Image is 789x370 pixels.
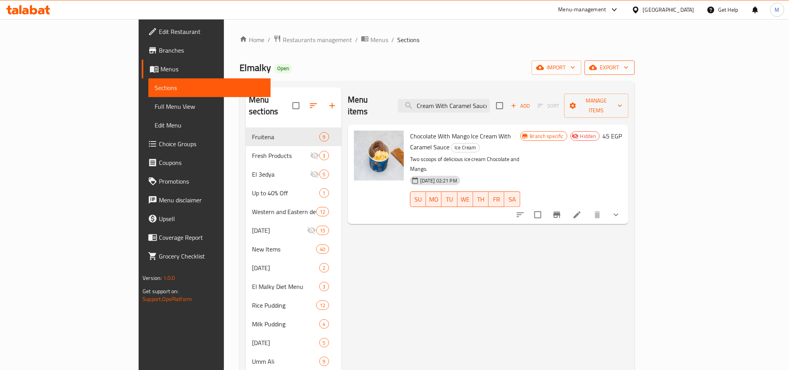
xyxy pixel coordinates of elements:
[320,264,329,272] span: 2
[511,205,530,224] button: sort-choices
[159,195,264,205] span: Menu disclaimer
[159,233,264,242] span: Coverage Report
[142,22,270,41] a: Edit Restaurant
[476,194,486,205] span: TH
[320,189,329,197] span: 1
[319,263,329,273] div: items
[320,133,329,141] span: 9
[252,357,319,366] div: Umm Ali
[159,27,264,36] span: Edit Restaurant
[252,226,307,235] div: Ramadan
[246,333,342,352] div: [DATE]5
[160,64,264,74] span: Menus
[252,319,319,329] span: Milk Pudding
[252,338,319,347] div: Ashura
[320,283,329,290] span: 3
[317,302,328,309] span: 12
[319,282,329,291] div: items
[426,191,442,207] button: MO
[316,244,329,254] div: items
[354,131,404,181] img: Chocolate With Mango Ice Cream With Caramel Sauce
[252,338,319,347] span: [DATE]
[252,263,319,273] span: [DATE]
[316,226,329,235] div: items
[246,165,342,184] div: El 3edya5
[246,202,342,221] div: Western and Eastern desserts12
[252,207,316,216] span: Western and Eastern desserts
[577,133,599,140] span: Hidden
[252,301,316,310] span: Rice Pudding
[603,131,622,142] h6: 45 EGP
[320,152,329,159] span: 3
[572,210,582,220] a: Edit menu item
[319,357,329,366] div: items
[252,244,316,254] span: New Items
[252,282,319,291] span: El Malky Diet Menu
[643,5,694,14] div: [GEOGRAPHIC_DATA]
[564,94,629,118] button: Manage items
[319,151,329,160] div: items
[252,132,319,142] span: Fruitena
[246,240,342,258] div: New Items40
[163,273,175,283] span: 1.0.0
[317,246,328,253] span: 40
[155,83,264,92] span: Sections
[533,100,564,112] span: Select section first
[142,209,270,228] a: Upsell
[504,191,520,207] button: SA
[319,338,329,347] div: items
[320,339,329,347] span: 5
[240,35,635,45] nav: breadcrumb
[159,46,264,55] span: Branches
[538,63,575,73] span: import
[530,207,546,223] span: Select to update
[507,194,517,205] span: SA
[246,127,342,146] div: Fruitena9
[246,146,342,165] div: Fresh Products3
[451,143,480,152] div: Ice Cream
[252,151,310,160] span: Fresh Products
[317,227,328,234] span: 15
[148,97,270,116] a: Full Menu View
[611,210,621,220] svg: Show Choices
[246,184,342,202] div: Up to 40% Off1
[588,205,607,224] button: delete
[143,294,192,304] a: Support.OpsPlatform
[532,60,581,75] button: import
[458,191,473,207] button: WE
[274,64,292,73] div: Open
[775,5,780,14] span: M
[307,226,316,235] svg: Inactive section
[319,319,329,329] div: items
[142,60,270,78] a: Menus
[320,358,329,365] span: 9
[319,132,329,142] div: items
[429,194,439,205] span: MO
[548,205,566,224] button: Branch-specific-item
[348,94,389,117] h2: Menu items
[491,97,508,114] span: Select section
[316,207,329,216] div: items
[159,158,264,167] span: Coupons
[591,63,629,73] span: export
[304,96,323,115] span: Sort sections
[571,96,622,115] span: Manage items
[361,35,388,45] a: Menus
[585,60,635,75] button: export
[155,102,264,111] span: Full Menu View
[310,170,319,179] svg: Inactive section
[155,120,264,130] span: Edit Menu
[252,170,310,179] span: El 3edya
[159,251,264,261] span: Grocery Checklist
[246,315,342,333] div: Milk Pudding4
[246,277,342,296] div: El Malky Diet Menu3
[510,101,531,110] span: Add
[252,188,319,198] span: Up to 40% Off
[410,154,520,174] p: Two scoops of delicious ice cream Chocolate and Mango.
[246,221,342,240] div: [DATE]15
[159,177,264,186] span: Promotions
[148,78,270,97] a: Sections
[273,35,352,45] a: Restaurants management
